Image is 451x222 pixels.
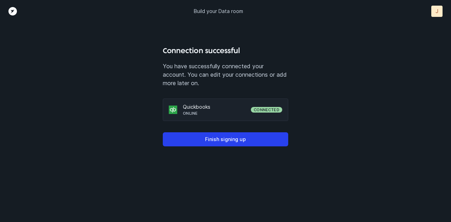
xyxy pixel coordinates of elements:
[163,62,288,87] p: You have successfully connected your account. You can edit your connections or add more later on.
[435,8,438,15] p: J
[254,107,279,113] p: Connected
[183,110,251,116] p: Online
[163,45,288,56] h4: Connection successful
[163,99,288,121] div: QuickbooksOnlineConnected
[431,6,443,17] button: J
[183,103,251,110] p: Quickbooks
[205,135,246,144] p: Finish signing up
[194,8,243,15] p: Build your Data room
[163,132,288,146] button: Finish signing up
